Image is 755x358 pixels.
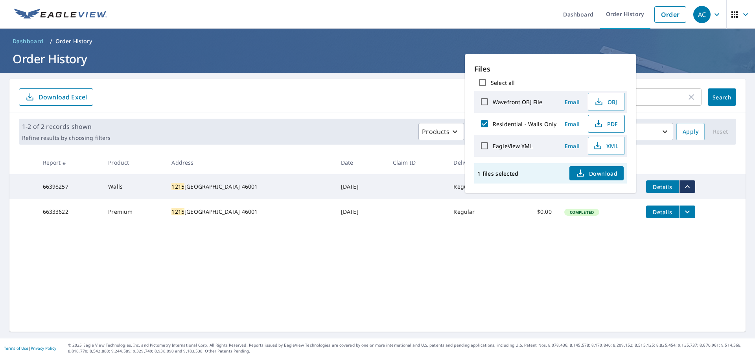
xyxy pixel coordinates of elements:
li: / [50,37,52,46]
div: [GEOGRAPHIC_DATA] 46001 [171,183,328,191]
span: Search [714,94,730,101]
td: Regular [447,199,506,224]
label: Select all [491,79,515,86]
td: 66333622 [37,199,102,224]
th: Product [102,151,165,174]
button: Apply [676,123,705,140]
button: Email [560,96,585,108]
p: Download Excel [39,93,87,101]
td: [DATE] [335,174,387,199]
td: $0.00 [506,199,558,224]
mark: 1215 [171,183,184,190]
span: Download [576,169,617,178]
span: Details [651,183,674,191]
span: Dashboard [13,37,44,45]
div: [GEOGRAPHIC_DATA] 46001 [171,208,328,216]
button: Search [708,88,736,106]
td: Walls [102,174,165,199]
span: Details [651,208,674,216]
mark: 1215 [171,208,184,215]
label: Residential - Walls Only [493,120,556,128]
button: filesDropdownBtn-66333622 [679,206,695,218]
h1: Order History [9,51,746,67]
p: Refine results by choosing filters [22,134,110,141]
a: Dashboard [9,35,47,48]
button: PDF [588,115,625,133]
th: Report # [37,151,102,174]
button: detailsBtn-66333622 [646,206,679,218]
span: OBJ [593,97,618,106]
span: PDF [593,119,618,129]
th: Date [335,151,387,174]
span: XML [593,141,618,151]
td: Regular [447,174,506,199]
button: Download [569,166,624,180]
td: 66398257 [37,174,102,199]
button: Download Excel [19,88,93,106]
button: XML [588,137,625,155]
button: Products [418,123,464,140]
button: detailsBtn-66398257 [646,180,679,193]
label: Wavefront OBJ File [493,98,542,106]
button: OBJ [588,93,625,111]
p: Products [422,127,449,136]
p: 1-2 of 2 records shown [22,122,110,131]
img: EV Logo [14,9,107,20]
td: [DATE] [335,199,387,224]
td: Premium [102,199,165,224]
p: Order History [55,37,92,45]
p: © 2025 Eagle View Technologies, Inc. and Pictometry International Corp. All Rights Reserved. Repo... [68,342,751,354]
th: Address [165,151,334,174]
th: Claim ID [387,151,447,174]
span: Apply [683,127,698,137]
p: | [4,346,56,351]
button: Email [560,140,585,152]
a: Privacy Policy [31,345,56,351]
button: filesDropdownBtn-66398257 [679,180,695,193]
a: Order [654,6,686,23]
label: EagleView XML [493,142,533,150]
span: Completed [565,209,598,215]
span: Email [563,120,582,128]
p: 1 files selected [477,170,518,177]
span: Email [563,142,582,150]
p: Files [474,64,627,74]
th: Delivery [447,151,506,174]
a: Terms of Use [4,345,28,351]
button: Email [560,118,585,130]
nav: breadcrumb [9,35,746,48]
div: AC [693,6,711,23]
span: Email [563,98,582,106]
